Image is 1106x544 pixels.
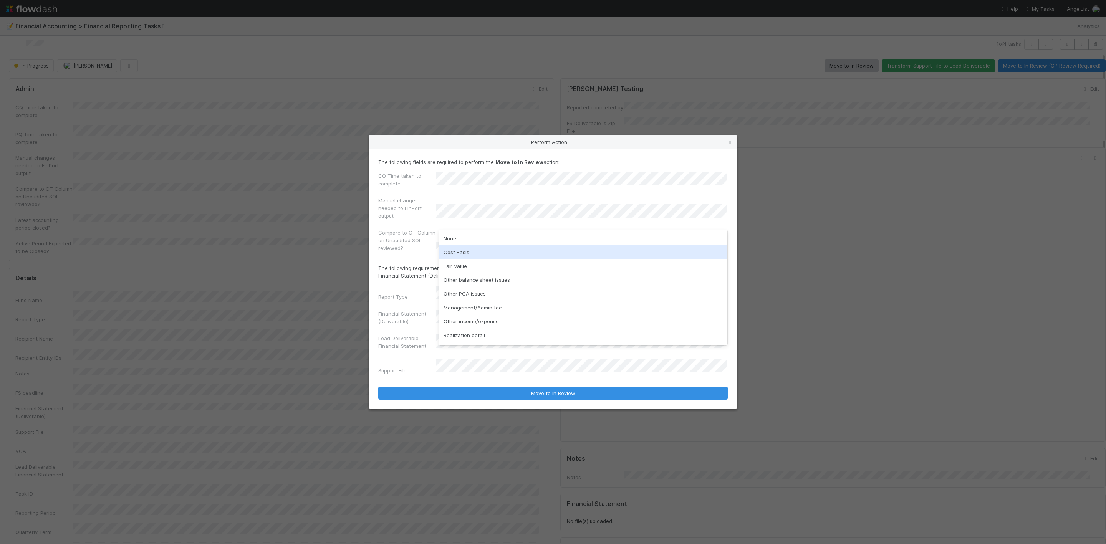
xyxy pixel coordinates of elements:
[439,314,727,328] div: Other income/expense
[495,159,543,165] strong: Move to In Review
[439,287,727,301] div: Other PCA issues
[378,229,436,252] label: Compare to CT Column on Unaudited SOI reviewed?
[378,158,728,166] p: The following fields are required to perform the action:
[369,135,737,149] div: Perform Action
[439,273,727,287] div: Other balance sheet issues
[439,328,727,342] div: Realization detail
[378,387,728,400] button: Move to In Review
[378,334,436,350] label: Lead Deliverable Financial Statement
[439,231,727,245] div: None
[378,367,407,374] label: Support File
[439,342,727,356] div: Cashless contribution
[439,301,727,314] div: Management/Admin fee
[378,172,436,187] label: CQ Time taken to complete
[378,293,408,301] label: Report Type
[378,197,436,220] label: Manual changes needed to FinPort output
[439,259,727,273] div: Fair Value
[378,310,436,325] label: Financial Statement (Deliverable)
[378,264,728,279] p: The following requirement was not met: For Excel Workbooks, ensure Lead Deliverable Financial Sta...
[439,245,727,259] div: Cost Basis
